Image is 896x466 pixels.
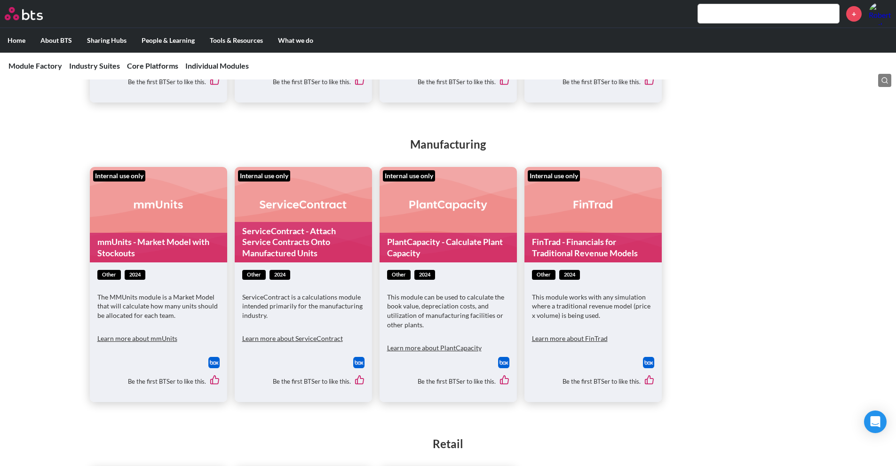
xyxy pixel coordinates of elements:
span: 2024 [270,270,290,280]
span: other [97,270,121,280]
div: Be the first BTSer to like this. [532,368,654,395]
label: About BTS [33,28,79,53]
a: Download file from Box [643,357,654,368]
img: Robert Beckett [869,2,891,25]
button: Learn more about mmUnits [97,329,177,348]
span: 2024 [414,270,435,280]
div: Be the first BTSer to like this. [387,368,509,395]
img: Box logo [208,357,220,368]
div: Be the first BTSer to like this. [242,69,365,95]
a: Download file from Box [353,357,365,368]
div: Internal use only [238,170,290,182]
a: ServiceContract - Attach Service Contracts Onto Manufactured Units [235,222,372,262]
label: Sharing Hubs [79,28,134,53]
a: Module Factory [8,61,62,70]
div: Internal use only [383,170,435,182]
button: Learn more about ServiceContract [242,329,343,348]
div: Be the first BTSer to like this. [387,69,509,95]
p: This module works with any simulation where a traditional revenue model (price x volume) is being... [532,292,654,320]
a: Core Platforms [127,61,178,70]
a: Industry Suites [69,61,120,70]
button: Learn more about FinTrad [532,329,608,348]
button: Learn more about PlantCapacity [387,338,482,357]
a: PlantCapacity - Calculate Plant Capacity [380,233,517,262]
div: Internal use only [528,170,580,182]
p: ServiceContract is a calculations module intended primarily for the manufacturing industry. [242,292,365,320]
a: Profile [869,2,891,25]
img: Box logo [643,357,654,368]
span: other [387,270,411,280]
div: Be the first BTSer to like this. [242,368,365,395]
img: BTS Logo [5,7,43,20]
span: other [532,270,555,280]
div: Open Intercom Messenger [864,411,887,433]
label: People & Learning [134,28,202,53]
p: This module can be used to calculate the book value, depreciation costs, and utilization of manuf... [387,292,509,329]
span: 2024 [125,270,145,280]
div: Be the first BTSer to like this. [532,69,654,95]
div: Be the first BTSer to like this. [97,368,220,395]
label: Tools & Resources [202,28,270,53]
a: Go home [5,7,60,20]
span: other [242,270,266,280]
img: Box logo [353,357,365,368]
a: + [846,6,862,22]
div: Internal use only [93,170,145,182]
label: What we do [270,28,321,53]
div: Be the first BTSer to like this. [97,69,220,95]
p: The MMUnits module is a Market Model that will calculate how many units should be allocated for e... [97,292,220,320]
a: Download file from Box [498,357,509,368]
a: FinTrad - Financials for Traditional Revenue Models [524,233,662,262]
a: mmUnits - Market Model with Stockouts [90,233,227,262]
img: Box logo [498,357,509,368]
span: 2024 [559,270,580,280]
a: Individual Modules [185,61,249,70]
a: Download file from Box [208,357,220,368]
